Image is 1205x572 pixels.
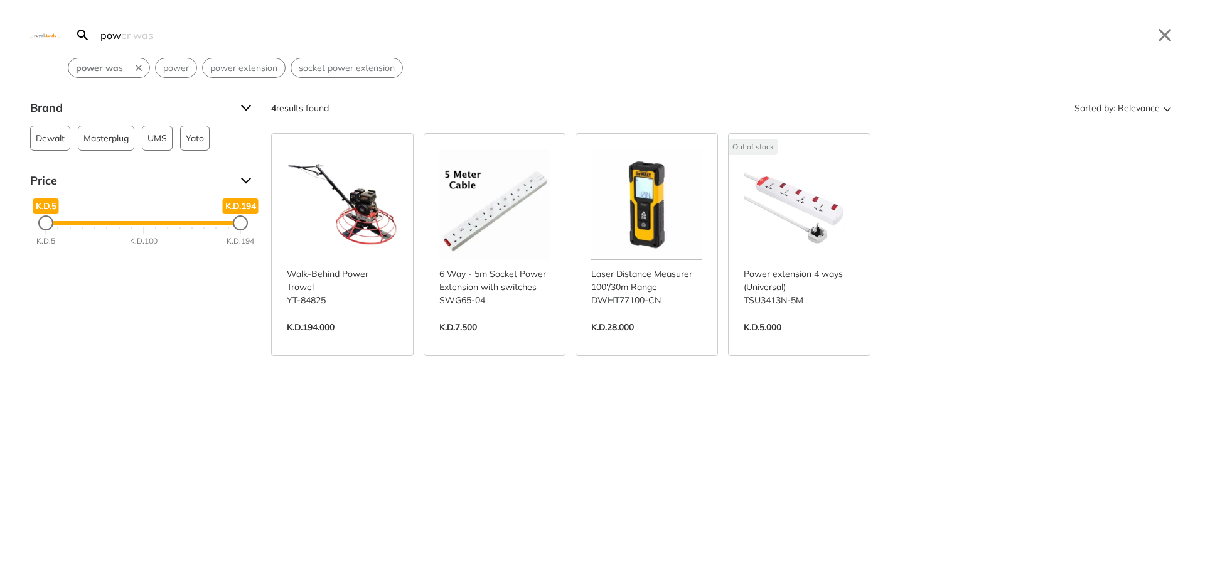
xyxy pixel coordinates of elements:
strong: power wa [76,62,119,73]
div: Suggestion: socket power extension [291,58,403,78]
strong: 4 [271,102,276,114]
button: Select suggestion: socket power extension [291,58,402,77]
div: Minimum Price [38,215,53,230]
svg: Sort [1160,100,1175,116]
button: Masterplug [78,126,134,151]
button: Yato [180,126,210,151]
div: K.D.100 [130,235,158,247]
span: Yato [186,126,204,150]
svg: Search [75,28,90,43]
button: Select suggestion: power was [68,58,131,77]
span: Relevance [1118,98,1160,118]
span: UMS [147,126,167,150]
div: Maximum Price [233,215,248,230]
span: Masterplug [83,126,129,150]
input: Search… [98,20,1147,50]
div: K.D.194 [227,235,254,247]
button: Close [1155,25,1175,45]
div: results found [271,98,329,118]
span: s [76,62,123,75]
span: power extension [210,62,277,75]
div: K.D.5 [36,235,55,247]
svg: Remove suggestion: power was [133,62,144,73]
span: Brand [30,98,231,118]
span: power [163,62,189,75]
button: Select suggestion: power [156,58,196,77]
button: Select suggestion: power extension [203,58,285,77]
span: Dewalt [36,126,65,150]
span: Price [30,171,231,191]
button: Remove suggestion: power was [131,58,149,77]
div: Out of stock [729,139,778,155]
img: Close [30,32,60,38]
div: Suggestion: power extension [202,58,286,78]
span: socket power extension [299,62,395,75]
button: Dewalt [30,126,70,151]
div: Suggestion: power [155,58,197,78]
button: Sorted by:Relevance Sort [1072,98,1175,118]
button: UMS [142,126,173,151]
div: Suggestion: power was [68,58,150,78]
